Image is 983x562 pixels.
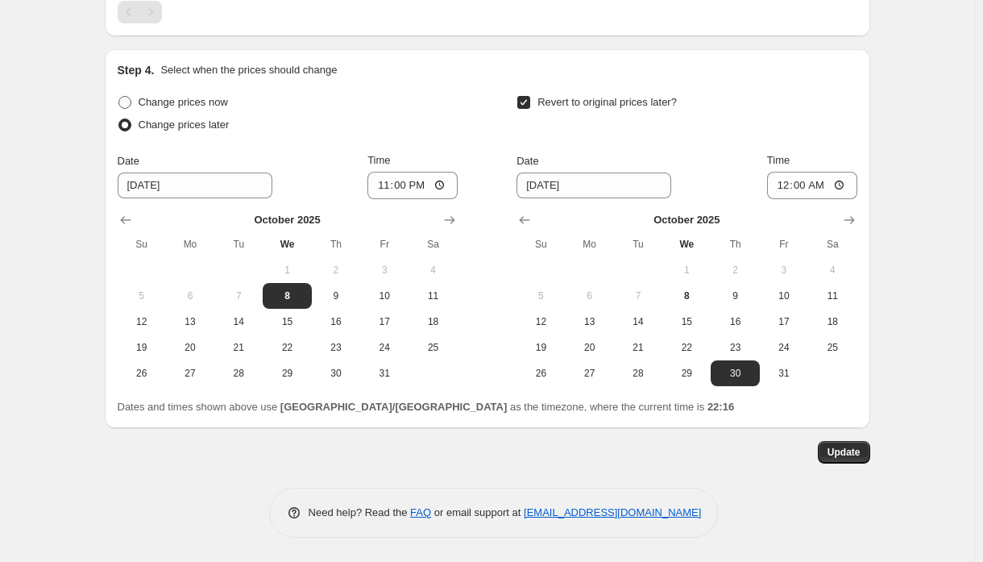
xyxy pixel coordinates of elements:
[620,289,656,302] span: 7
[221,367,256,380] span: 28
[309,506,411,518] span: Need help? Read the
[263,335,311,360] button: Wednesday October 22 2025
[614,231,662,257] th: Tuesday
[808,283,856,309] button: Saturday October 11 2025
[118,309,166,335] button: Sunday October 12 2025
[620,238,656,251] span: Tu
[516,231,565,257] th: Sunday
[669,264,704,277] span: 1
[166,231,214,257] th: Monday
[818,441,870,464] button: Update
[717,264,753,277] span: 2
[318,289,354,302] span: 9
[172,341,208,354] span: 20
[221,315,256,328] span: 14
[669,367,704,380] span: 29
[172,289,208,302] span: 6
[318,264,354,277] span: 2
[516,155,538,167] span: Date
[620,315,656,328] span: 14
[707,401,734,413] b: 22:16
[312,257,360,283] button: Thursday October 2 2025
[280,401,507,413] b: [GEOGRAPHIC_DATA]/[GEOGRAPHIC_DATA]
[118,360,166,386] button: Sunday October 26 2025
[139,96,228,108] span: Change prices now
[118,283,166,309] button: Sunday October 5 2025
[760,231,808,257] th: Friday
[360,309,409,335] button: Friday October 17 2025
[263,257,311,283] button: Wednesday October 1 2025
[572,289,608,302] span: 6
[438,209,461,231] button: Show next month, November 2025
[367,172,458,199] input: 12:00
[760,283,808,309] button: Friday October 10 2025
[172,238,208,251] span: Mo
[516,360,565,386] button: Sunday October 26 2025
[767,154,790,166] span: Time
[124,367,160,380] span: 26
[760,360,808,386] button: Friday October 31 2025
[566,335,614,360] button: Monday October 20 2025
[537,96,677,108] span: Revert to original prices later?
[662,283,711,309] button: Today Wednesday October 8 2025
[360,335,409,360] button: Friday October 24 2025
[838,209,861,231] button: Show next month, November 2025
[711,360,759,386] button: Thursday October 30 2025
[124,341,160,354] span: 19
[409,309,457,335] button: Saturday October 18 2025
[415,264,450,277] span: 4
[367,264,402,277] span: 3
[620,367,656,380] span: 28
[118,401,735,413] span: Dates and times shown above use as the timezone, where the current time is
[614,360,662,386] button: Tuesday October 28 2025
[669,238,704,251] span: We
[172,315,208,328] span: 13
[711,309,759,335] button: Thursday October 16 2025
[269,367,305,380] span: 29
[367,315,402,328] span: 17
[711,335,759,360] button: Thursday October 23 2025
[118,62,155,78] h2: Step 4.
[815,264,850,277] span: 4
[409,257,457,283] button: Saturday October 4 2025
[312,309,360,335] button: Thursday October 16 2025
[118,173,272,198] input: 10/8/2025
[516,335,565,360] button: Sunday October 19 2025
[221,341,256,354] span: 21
[415,289,450,302] span: 11
[808,335,856,360] button: Saturday October 25 2025
[214,231,263,257] th: Tuesday
[214,335,263,360] button: Tuesday October 21 2025
[124,238,160,251] span: Su
[572,367,608,380] span: 27
[669,289,704,302] span: 8
[572,315,608,328] span: 13
[662,335,711,360] button: Wednesday October 22 2025
[827,446,861,459] span: Update
[766,315,802,328] span: 17
[815,238,850,251] span: Sa
[318,341,354,354] span: 23
[166,309,214,335] button: Monday October 13 2025
[367,238,402,251] span: Fr
[214,309,263,335] button: Tuesday October 14 2025
[360,283,409,309] button: Friday October 10 2025
[118,231,166,257] th: Sunday
[409,231,457,257] th: Saturday
[566,360,614,386] button: Monday October 27 2025
[516,309,565,335] button: Sunday October 12 2025
[160,62,337,78] p: Select when the prices should change
[566,283,614,309] button: Monday October 6 2025
[566,309,614,335] button: Monday October 13 2025
[269,264,305,277] span: 1
[312,335,360,360] button: Thursday October 23 2025
[766,341,802,354] span: 24
[815,315,850,328] span: 18
[808,231,856,257] th: Saturday
[263,360,311,386] button: Wednesday October 29 2025
[269,315,305,328] span: 15
[662,360,711,386] button: Wednesday October 29 2025
[214,283,263,309] button: Tuesday October 7 2025
[516,173,671,198] input: 10/8/2025
[760,257,808,283] button: Friday October 3 2025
